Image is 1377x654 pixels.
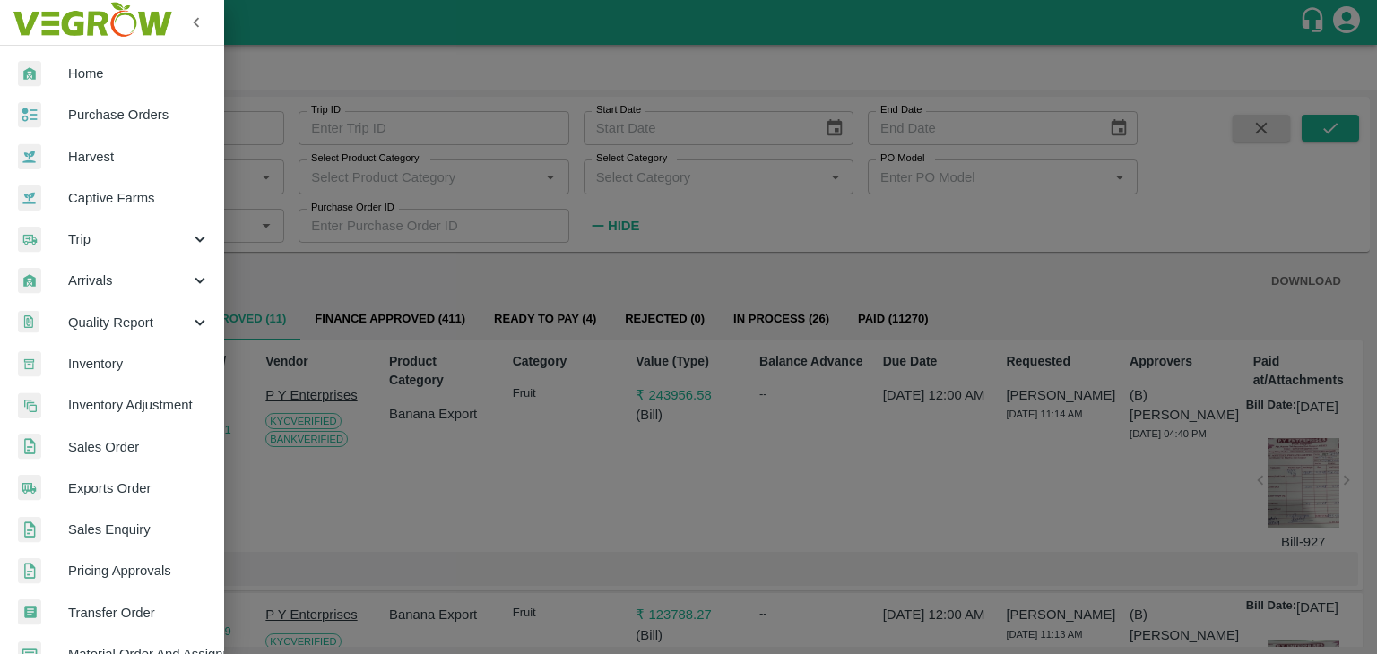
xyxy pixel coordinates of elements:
[68,64,210,83] span: Home
[18,311,39,333] img: qualityReport
[18,143,41,170] img: harvest
[18,227,41,253] img: delivery
[68,437,210,457] span: Sales Order
[68,354,210,374] span: Inventory
[68,147,210,167] span: Harvest
[18,599,41,625] img: whTransfer
[68,478,210,498] span: Exports Order
[18,185,41,211] img: harvest
[18,475,41,501] img: shipments
[68,395,210,415] span: Inventory Adjustment
[18,351,41,377] img: whInventory
[18,102,41,128] img: reciept
[68,561,210,581] span: Pricing Approvals
[68,271,190,290] span: Arrivals
[18,268,41,294] img: whArrival
[68,603,210,623] span: Transfer Order
[68,229,190,249] span: Trip
[68,313,190,332] span: Quality Report
[18,392,41,418] img: inventory
[68,105,210,125] span: Purchase Orders
[18,434,41,460] img: sales
[18,558,41,584] img: sales
[68,188,210,208] span: Captive Farms
[18,517,41,543] img: sales
[18,61,41,87] img: whArrival
[68,520,210,539] span: Sales Enquiry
